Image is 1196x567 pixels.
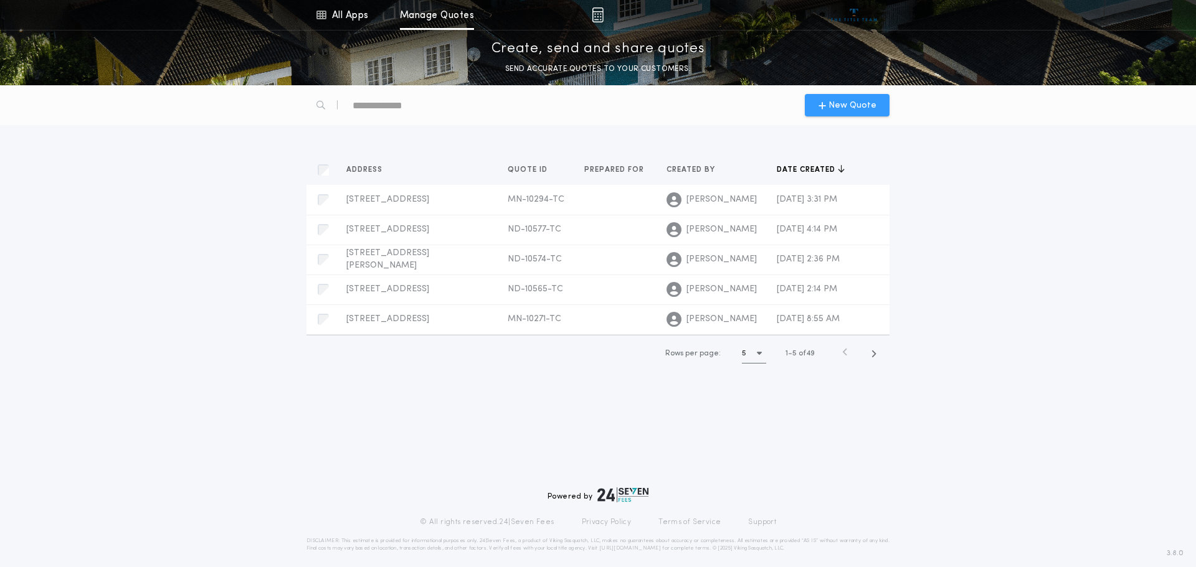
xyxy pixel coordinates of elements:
[828,99,876,112] span: New Quote
[508,314,561,324] span: MN-10271-TC
[785,350,788,357] span: 1
[592,7,604,22] img: img
[508,164,557,176] button: Quote ID
[777,314,840,324] span: [DATE] 8:55 AM
[831,9,878,21] img: vs-icon
[748,517,776,527] a: Support
[658,517,721,527] a: Terms of Service
[346,164,392,176] button: Address
[777,164,845,176] button: Date created
[667,164,724,176] button: Created by
[799,348,815,359] span: of 49
[597,487,648,502] img: logo
[1167,548,1184,559] span: 3.8.0
[491,39,705,59] p: Create, send and share quotes
[505,63,691,75] p: SEND ACCURATE QUOTES TO YOUR CUSTOMERS.
[508,225,561,234] span: ND-10577-TC
[777,225,837,234] span: [DATE] 4:14 PM
[686,223,757,236] span: [PERSON_NAME]
[346,248,429,270] span: [STREET_ADDRESS][PERSON_NAME]
[742,344,766,363] button: 5
[346,165,385,175] span: Address
[548,487,648,502] div: Powered by
[777,255,840,264] span: [DATE] 2:36 PM
[582,517,632,527] a: Privacy Policy
[584,165,647,175] span: Prepared for
[805,94,890,116] button: New Quote
[508,255,562,264] span: ND-10574-TC
[508,284,563,294] span: ND-10565-TC
[599,546,661,551] a: [URL][DOMAIN_NAME]
[792,350,797,357] span: 5
[667,165,718,175] span: Created by
[508,195,564,204] span: MN-10294-TC
[686,313,757,326] span: [PERSON_NAME]
[686,194,757,206] span: [PERSON_NAME]
[665,350,721,357] span: Rows per page:
[742,347,746,360] h1: 5
[686,253,757,266] span: [PERSON_NAME]
[346,195,429,204] span: [STREET_ADDRESS]
[686,283,757,296] span: [PERSON_NAME]
[777,284,837,294] span: [DATE] 2:14 PM
[346,314,429,324] span: [STREET_ADDRESS]
[346,225,429,234] span: [STREET_ADDRESS]
[306,537,890,552] p: DISCLAIMER: This estimate is provided for informational purposes only. 24|Seven Fees, a product o...
[508,165,550,175] span: Quote ID
[777,165,838,175] span: Date created
[420,517,554,527] p: © All rights reserved. 24|Seven Fees
[346,284,429,294] span: [STREET_ADDRESS]
[777,195,837,204] span: [DATE] 3:31 PM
